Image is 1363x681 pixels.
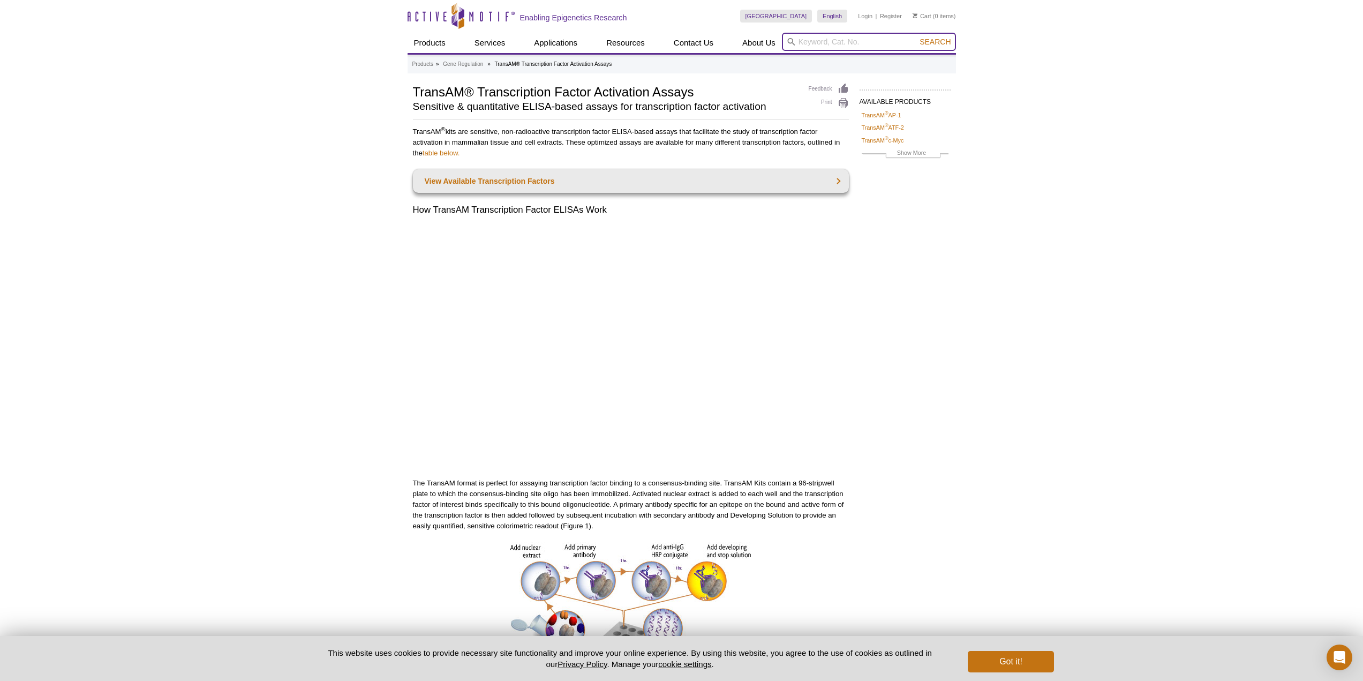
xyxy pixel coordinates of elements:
a: Show More [862,148,948,160]
h2: Enabling Epigenetics Research [520,13,627,23]
sup: ® [885,110,888,116]
a: Privacy Policy [558,660,607,669]
img: Flow chart of the TransAM DNA binding transcription factor ELISA method for measurement of activa... [510,542,751,681]
h1: TransAM® Transcription Factor Activation Assays [413,83,798,99]
button: Got it! [968,651,1053,672]
sup: ® [885,123,888,129]
li: | [876,10,877,23]
a: English [817,10,847,23]
sup: ® [441,126,446,132]
h2: Sensitive & quantitative ELISA-based assays for transcription factor activation [413,102,798,111]
a: TransAM®c-Myc [862,136,904,145]
li: (0 items) [913,10,956,23]
button: cookie settings [658,660,711,669]
a: Services [468,33,512,53]
a: Cart [913,12,931,20]
a: Applications [528,33,584,53]
a: Feedback [809,83,849,95]
li: TransAM® Transcription Factor Activation Assays [495,61,612,67]
input: Keyword, Cat. No. [782,33,956,51]
img: Your Cart [913,13,917,18]
span: Search [920,38,951,46]
a: TransAM®ATF-2 [862,123,904,132]
a: About Us [736,33,782,53]
a: Register [880,12,902,20]
h2: AVAILABLE PRODUCTS [860,89,951,109]
button: Search [916,37,954,47]
a: TransAM®AP-1 [862,110,901,120]
a: [GEOGRAPHIC_DATA] [740,10,812,23]
iframe: How TransAM® transcription factor activation assays work [413,224,849,470]
p: TransAM kits are sensitive, non-radioactive transcription factor ELISA-based assays that facilita... [413,126,849,159]
div: Open Intercom Messenger [1327,645,1352,670]
a: Login [858,12,872,20]
li: » [436,61,439,67]
a: Print [809,98,849,109]
a: Gene Regulation [443,59,483,69]
li: » [487,61,491,67]
a: Resources [600,33,651,53]
a: View Available Transcription Factors [413,169,849,193]
a: Products [408,33,452,53]
sup: ® [885,136,888,141]
p: This website uses cookies to provide necessary site functionality and improve your online experie... [310,647,951,670]
a: Products [412,59,433,69]
p: The TransAM format is perfect for assaying transcription factor binding to a consensus-binding si... [413,478,849,532]
a: Contact Us [667,33,720,53]
h2: How TransAM Transcription Factor ELISAs Work [413,204,849,216]
a: table below. [423,149,460,157]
